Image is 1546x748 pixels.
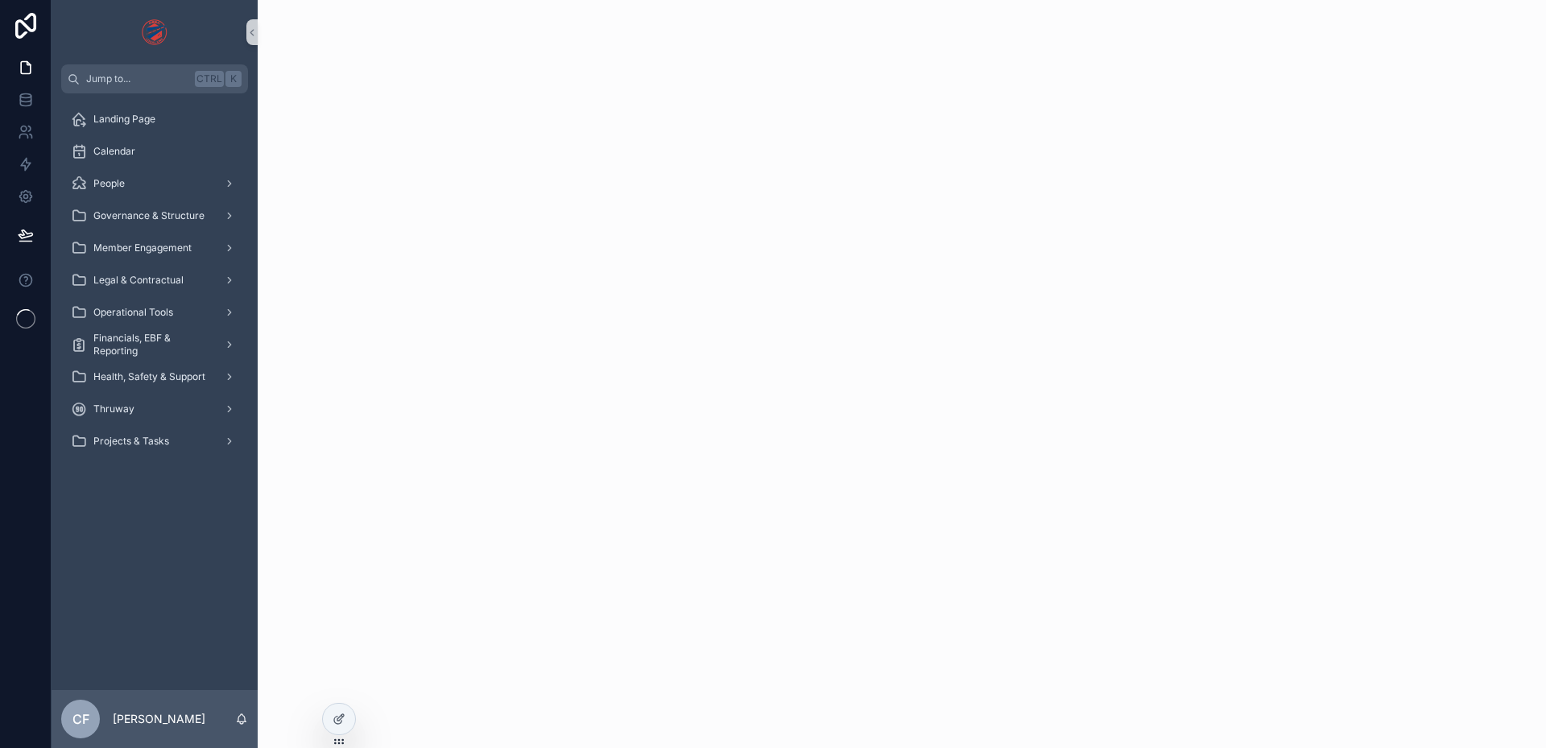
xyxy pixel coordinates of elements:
[72,709,89,729] span: CF
[61,233,248,262] a: Member Engagement
[61,266,248,295] a: Legal & Contractual
[61,201,248,230] a: Governance & Structure
[93,177,125,190] span: People
[93,113,155,126] span: Landing Page
[61,395,248,424] a: Thruway
[142,19,168,45] img: App logo
[93,403,134,415] span: Thruway
[61,64,248,93] button: Jump to...CtrlK
[93,209,205,222] span: Governance & Structure
[93,274,184,287] span: Legal & Contractual
[61,362,248,391] a: Health, Safety & Support
[93,145,135,158] span: Calendar
[93,435,169,448] span: Projects & Tasks
[195,71,224,87] span: Ctrl
[113,711,205,727] p: [PERSON_NAME]
[93,306,173,319] span: Operational Tools
[61,427,248,456] a: Projects & Tasks
[52,93,258,477] div: scrollable content
[86,72,188,85] span: Jump to...
[93,370,205,383] span: Health, Safety & Support
[61,169,248,198] a: People
[61,137,248,166] a: Calendar
[227,72,240,85] span: K
[61,105,248,134] a: Landing Page
[93,242,192,254] span: Member Engagement
[61,330,248,359] a: Financials, EBF & Reporting
[93,332,211,357] span: Financials, EBF & Reporting
[61,298,248,327] a: Operational Tools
